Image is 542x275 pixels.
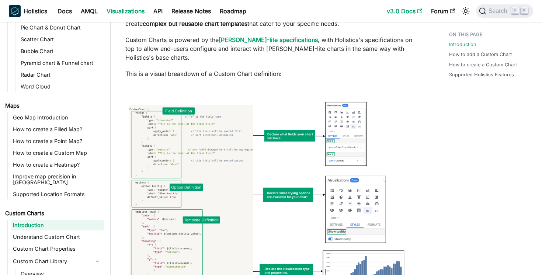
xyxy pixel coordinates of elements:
a: v3.0 Docs [382,5,427,17]
a: HolisticsHolistics [9,5,47,17]
a: Custom Chart Properties [11,244,104,254]
button: Search (Command+K) [476,4,533,18]
kbd: ⌘ [511,7,519,14]
button: Collapse sidebar category 'Custom Chart Library' [91,255,104,267]
a: Visualizations [102,5,149,17]
a: Maps [3,101,104,111]
a: AMQL [76,5,102,17]
a: Geo Map Introduction [11,112,104,123]
a: How to create a Point Map? [11,136,104,146]
a: Radar Chart [18,70,104,80]
img: Holistics [9,5,21,17]
strong: complex but reusable chart templates [143,20,247,27]
a: Scatter Chart [18,34,104,45]
a: How to create a Heatmap? [11,160,104,170]
a: [PERSON_NAME]-lite specifications [219,36,318,43]
a: Introduction [449,41,476,48]
a: Supported Location Formats [11,189,104,199]
a: Word Cloud [18,81,104,92]
a: Bubble Chart [18,46,104,56]
kbd: K [521,7,528,14]
a: How to create a Custom Map [11,148,104,158]
a: How to create a Filled Map? [11,124,104,135]
span: Search [486,8,512,14]
a: API [149,5,167,17]
a: Release Notes [167,5,215,17]
a: Custom Chart Library [11,255,91,267]
a: Introduction [11,220,104,230]
a: Forum [427,5,459,17]
a: Roadmap [215,5,251,17]
button: Switch between dark and light mode (currently light mode) [460,5,472,17]
a: Docs [53,5,76,17]
a: How to create a Custom Chart [449,61,517,68]
a: Pie Chart & Donut Chart [18,22,104,33]
a: How to add a Custom Chart [449,51,512,58]
a: Understand Custom Chart [11,232,104,242]
a: Custom Charts [3,208,104,219]
p: This is a visual breakdown of a Custom Chart definition: [125,69,420,78]
a: Supported Holistics Features [449,71,514,78]
p: Custom Charts is powered by the , with Holistics's specifications on top to allow end-users confi... [125,35,420,62]
a: Pyramid chart & Funnel chart [18,58,104,68]
a: Improve map precision in [GEOGRAPHIC_DATA] [11,171,104,188]
b: Holistics [24,7,47,15]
